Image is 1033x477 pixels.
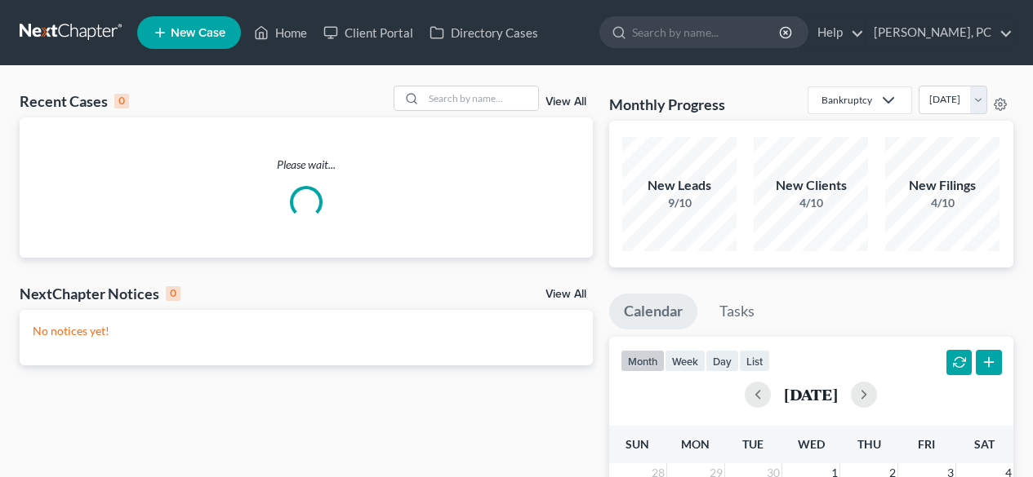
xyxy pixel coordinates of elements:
[784,386,838,403] h2: [DATE]
[706,350,739,372] button: day
[885,195,1000,211] div: 4/10
[857,437,881,451] span: Thu
[20,91,129,111] div: Recent Cases
[609,95,725,114] h3: Monthly Progress
[809,18,864,47] a: Help
[315,18,421,47] a: Client Portal
[681,437,710,451] span: Mon
[20,157,593,173] p: Please wait...
[918,437,935,451] span: Fri
[866,18,1013,47] a: [PERSON_NAME], PC
[632,17,781,47] input: Search by name...
[885,176,1000,195] div: New Filings
[421,18,546,47] a: Directory Cases
[20,284,180,303] div: NextChapter Notices
[754,195,868,211] div: 4/10
[974,437,995,451] span: Sat
[822,93,872,107] div: Bankruptcy
[33,323,580,339] p: No notices yet!
[246,18,315,47] a: Home
[626,437,649,451] span: Sun
[545,96,586,108] a: View All
[114,94,129,108] div: 0
[622,176,737,195] div: New Leads
[622,195,737,211] div: 9/10
[739,350,770,372] button: list
[754,176,868,195] div: New Clients
[424,86,538,110] input: Search by name...
[621,350,665,372] button: month
[665,350,706,372] button: week
[742,437,764,451] span: Tue
[545,289,586,300] a: View All
[609,294,697,329] a: Calendar
[171,27,225,39] span: New Case
[166,286,180,301] div: 0
[705,294,769,329] a: Tasks
[798,437,825,451] span: Wed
